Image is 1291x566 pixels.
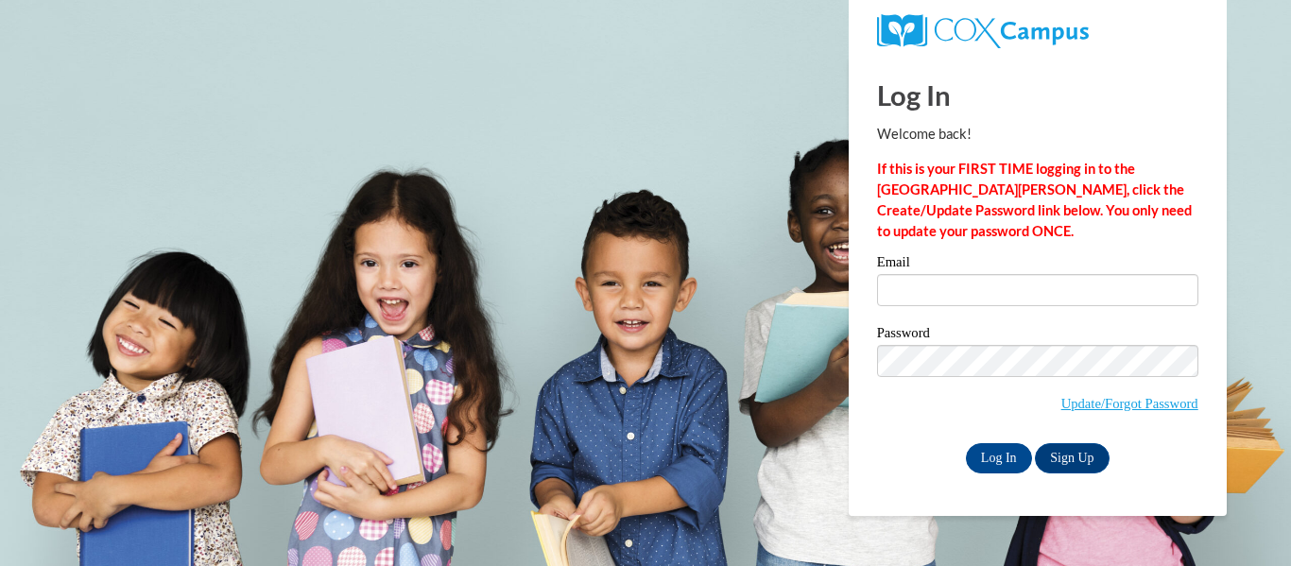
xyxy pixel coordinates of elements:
[877,255,1198,274] label: Email
[1035,443,1109,473] a: Sign Up
[966,443,1032,473] input: Log In
[877,124,1198,145] p: Welcome back!
[877,161,1192,239] strong: If this is your FIRST TIME logging in to the [GEOGRAPHIC_DATA][PERSON_NAME], click the Create/Upd...
[877,14,1089,48] img: COX Campus
[1061,396,1198,411] a: Update/Forgot Password
[877,326,1198,345] label: Password
[877,14,1198,48] a: COX Campus
[877,76,1198,114] h1: Log In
